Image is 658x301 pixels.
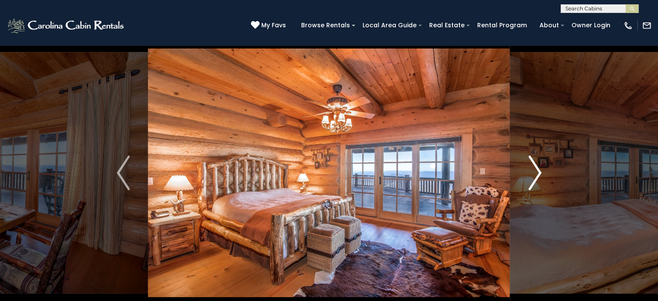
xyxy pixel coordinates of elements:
a: My Favs [251,21,288,30]
a: About [535,19,563,32]
img: arrow [528,155,541,190]
img: phone-regular-white.png [623,21,633,30]
a: Browse Rentals [297,19,354,32]
a: Local Area Guide [358,19,421,32]
img: White-1-2.png [6,17,126,34]
img: arrow [117,155,130,190]
img: mail-regular-white.png [642,21,652,30]
a: Rental Program [473,19,531,32]
a: Real Estate [425,19,469,32]
a: Owner Login [567,19,615,32]
span: My Favs [261,21,286,30]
